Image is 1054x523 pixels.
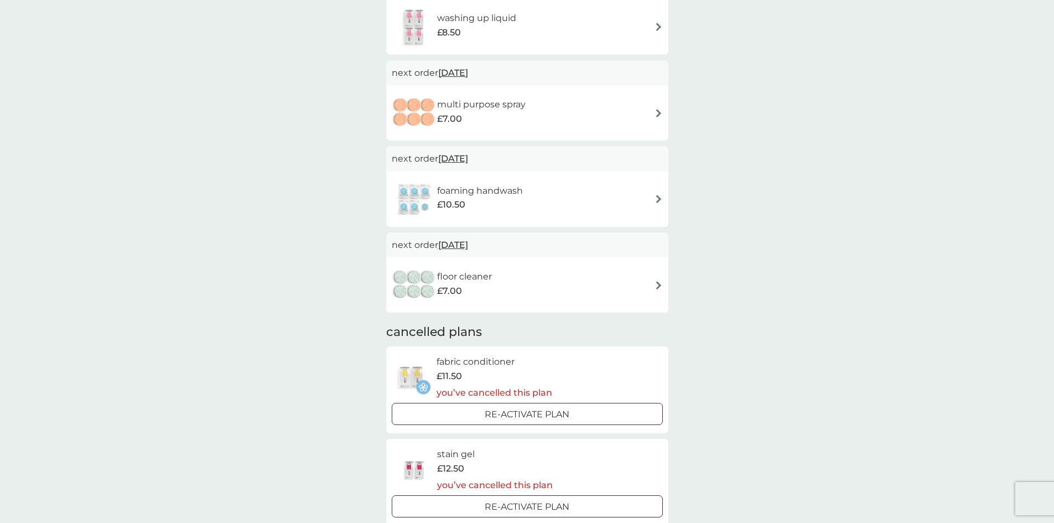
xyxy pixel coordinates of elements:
h6: washing up liquid [437,11,516,25]
h6: stain gel [437,447,553,462]
span: £7.00 [437,112,462,126]
img: foaming handwash [392,180,437,219]
button: Re-activate Plan [392,495,663,517]
span: £10.50 [437,198,465,212]
p: next order [392,66,663,80]
img: arrow right [655,109,663,117]
img: stain gel [392,450,437,489]
img: arrow right [655,23,663,31]
img: multi purpose spray [392,94,437,132]
span: £12.50 [437,462,464,476]
span: £8.50 [437,25,461,40]
img: fabric conditioner [392,358,430,397]
p: you’ve cancelled this plan [437,478,553,493]
h6: multi purpose spray [437,97,526,112]
img: arrow right [655,281,663,289]
p: you’ve cancelled this plan [437,386,552,400]
h2: cancelled plans [386,324,668,341]
p: next order [392,152,663,166]
span: [DATE] [438,234,468,256]
img: washing up liquid [392,8,437,46]
p: next order [392,238,663,252]
span: [DATE] [438,148,468,169]
p: Re-activate Plan [485,407,569,422]
h6: foaming handwash [437,184,523,198]
p: Re-activate Plan [485,500,569,514]
h6: fabric conditioner [437,355,552,369]
img: arrow right [655,195,663,203]
h6: floor cleaner [437,270,492,284]
img: floor cleaner [392,266,437,304]
button: Re-activate Plan [392,403,663,425]
span: £11.50 [437,369,462,384]
span: [DATE] [438,62,468,84]
span: £7.00 [437,284,462,298]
